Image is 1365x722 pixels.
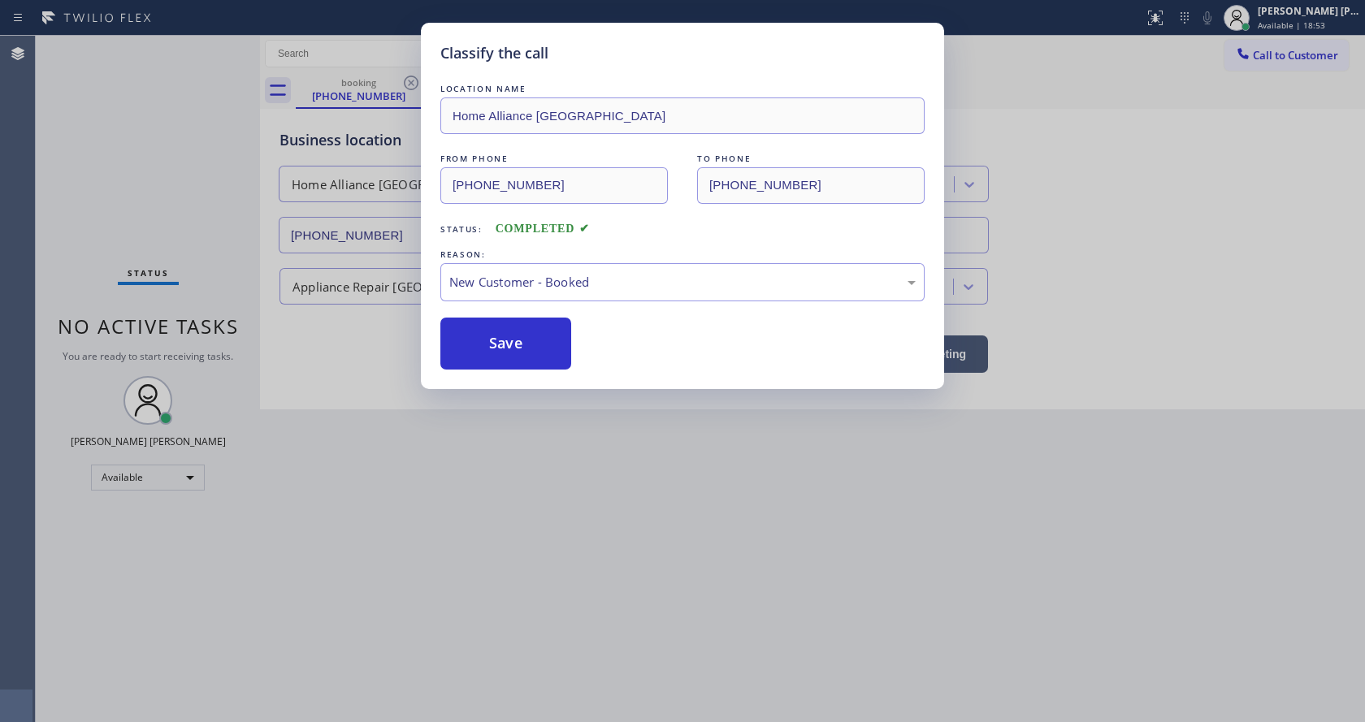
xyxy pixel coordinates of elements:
[440,167,668,204] input: From phone
[440,223,483,235] span: Status:
[697,150,925,167] div: TO PHONE
[440,318,571,370] button: Save
[496,223,590,235] span: COMPLETED
[440,246,925,263] div: REASON:
[440,80,925,97] div: LOCATION NAME
[697,167,925,204] input: To phone
[440,150,668,167] div: FROM PHONE
[440,42,548,64] h5: Classify the call
[449,273,916,292] div: New Customer - Booked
